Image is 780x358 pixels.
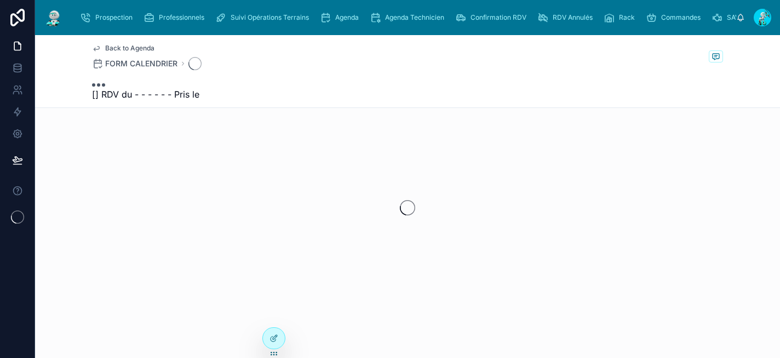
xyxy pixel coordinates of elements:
a: Commandes [643,8,708,27]
a: Rack [600,8,643,27]
a: Back to Agenda [92,44,154,53]
span: FORM CALENDRIER [105,58,177,69]
span: Suivi Opérations Terrains [231,13,309,22]
span: Prospection [95,13,133,22]
span: [] RDV du - - - - - - Pris le [92,88,199,101]
span: Professionnels [159,13,204,22]
div: scrollable content [72,5,736,30]
span: Rack [619,13,635,22]
a: Agenda [317,8,366,27]
span: Commandes [661,13,701,22]
img: App logo [44,9,64,26]
a: Professionnels [140,8,212,27]
span: Agenda [335,13,359,22]
a: RDV Annulés [534,8,600,27]
a: FORM CALENDRIER [92,58,177,69]
span: Agenda Technicien [385,13,444,22]
a: Agenda Technicien [366,8,452,27]
a: Suivi Opérations Terrains [212,8,317,27]
span: SAV techniciens [727,13,777,22]
span: RDV Annulés [553,13,593,22]
a: Confirmation RDV [452,8,534,27]
a: Prospection [77,8,140,27]
span: Confirmation RDV [471,13,526,22]
span: Back to Agenda [105,44,154,53]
